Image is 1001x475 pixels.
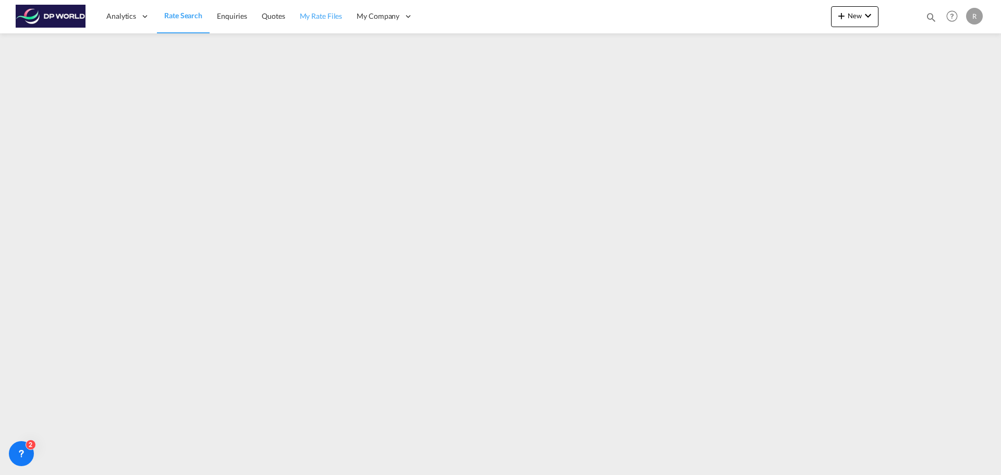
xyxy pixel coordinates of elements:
[835,11,874,20] span: New
[16,5,86,28] img: c08ca190194411f088ed0f3ba295208c.png
[300,11,343,20] span: My Rate Files
[862,9,874,22] md-icon: icon-chevron-down
[943,7,966,26] div: Help
[966,8,983,25] div: R
[164,11,202,20] span: Rate Search
[835,9,848,22] md-icon: icon-plus 400-fg
[262,11,285,20] span: Quotes
[217,11,247,20] span: Enquiries
[357,11,399,21] span: My Company
[943,7,961,25] span: Help
[925,11,937,23] md-icon: icon-magnify
[831,6,878,27] button: icon-plus 400-fgNewicon-chevron-down
[106,11,136,21] span: Analytics
[925,11,937,27] div: icon-magnify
